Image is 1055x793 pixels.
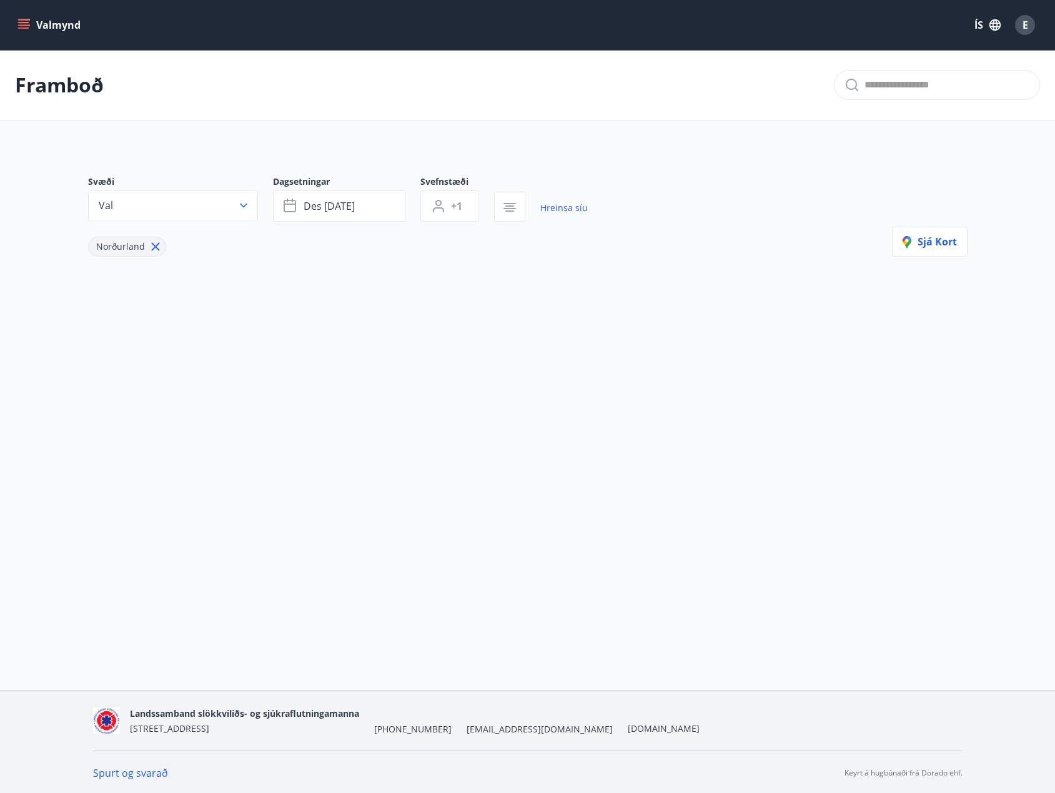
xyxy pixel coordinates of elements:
button: +1 [420,190,479,222]
span: Norðurland [96,240,145,252]
div: Norðurland [88,237,166,257]
span: Svefnstæði [420,175,494,190]
span: Svæði [88,175,273,190]
p: Framboð [15,71,104,99]
a: Spurt og svarað [93,766,168,780]
span: [STREET_ADDRESS] [130,722,209,734]
span: [EMAIL_ADDRESS][DOMAIN_NAME] [467,723,613,736]
button: Val [88,190,258,220]
span: des [DATE] [304,199,355,213]
button: E [1010,10,1040,40]
button: Sjá kort [892,227,968,257]
button: menu [15,14,86,36]
span: +1 [451,199,462,213]
a: [DOMAIN_NAME] [628,722,700,734]
p: Keyrt á hugbúnaði frá Dorado ehf. [844,767,963,779]
span: [PHONE_NUMBER] [374,723,452,736]
span: Val [99,199,113,212]
span: Dagsetningar [273,175,420,190]
button: ÍS [968,14,1008,36]
img: 5co5o51sp293wvT0tSE6jRQ7d6JbxoluH3ek357x.png [93,707,120,734]
button: des [DATE] [273,190,405,222]
a: Hreinsa síu [540,194,588,222]
span: Sjá kort [903,235,957,249]
span: Landssamband slökkviliðs- og sjúkraflutningamanna [130,707,359,719]
span: E [1023,18,1028,32]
